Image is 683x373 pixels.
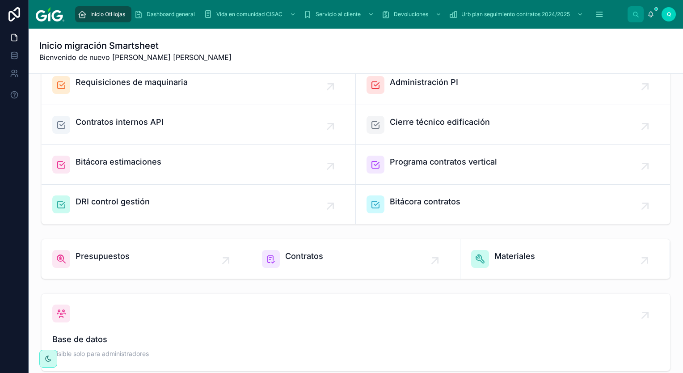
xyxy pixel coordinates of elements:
span: Bitácora contratos [390,195,460,208]
img: App logo [36,7,64,21]
span: Presupuestos [76,250,130,263]
span: Bienvenido de nuevo [PERSON_NAME] [PERSON_NAME] [39,52,232,63]
span: Urb plan seguimiento contratos 2024/2025 [461,11,570,18]
span: Devoluciones [394,11,428,18]
span: Base de datos [52,333,659,346]
a: Materiales [460,239,670,279]
a: Base de datosVisible solo para administradores [42,294,670,371]
span: Administración PI [390,76,458,89]
a: Urb plan seguimiento contratos 2024/2025 [446,6,588,22]
a: Cierre técnico edificación [356,105,670,145]
a: DRI control gestión [42,185,356,224]
a: Programa contratos vertical [356,145,670,185]
span: Q [667,11,671,18]
span: Dashboard general [147,11,195,18]
div: scrollable content [72,4,628,24]
span: Inicio OtHojas [90,11,125,18]
a: Servicio al cliente [300,6,379,22]
span: Servicio al cliente [316,11,361,18]
span: Vida en comunidad CISAC [216,11,282,18]
span: Contratos [285,250,323,263]
a: Presupuestos [42,239,251,279]
a: Devoluciones [379,6,446,22]
span: Requisiciones de maquinaria [76,76,188,89]
span: Programa contratos vertical [390,156,497,168]
span: Cierre técnico edificación [390,116,490,128]
span: Bitácora estimaciones [76,156,161,168]
span: Contratos internos API [76,116,164,128]
a: Inicio OtHojas [75,6,131,22]
a: Contratos internos API [42,105,356,145]
span: DRI control gestión [76,195,150,208]
h1: Inicio migración Smartsheet [39,39,232,52]
a: Bitácora estimaciones [42,145,356,185]
a: Contratos [251,239,461,279]
a: Dashboard general [131,6,201,22]
span: Visible solo para administradores [52,349,659,358]
a: Administración PI [356,65,670,105]
a: Vida en comunidad CISAC [201,6,300,22]
a: Requisiciones de maquinaria [42,65,356,105]
span: Materiales [494,250,535,263]
a: Bitácora contratos [356,185,670,224]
